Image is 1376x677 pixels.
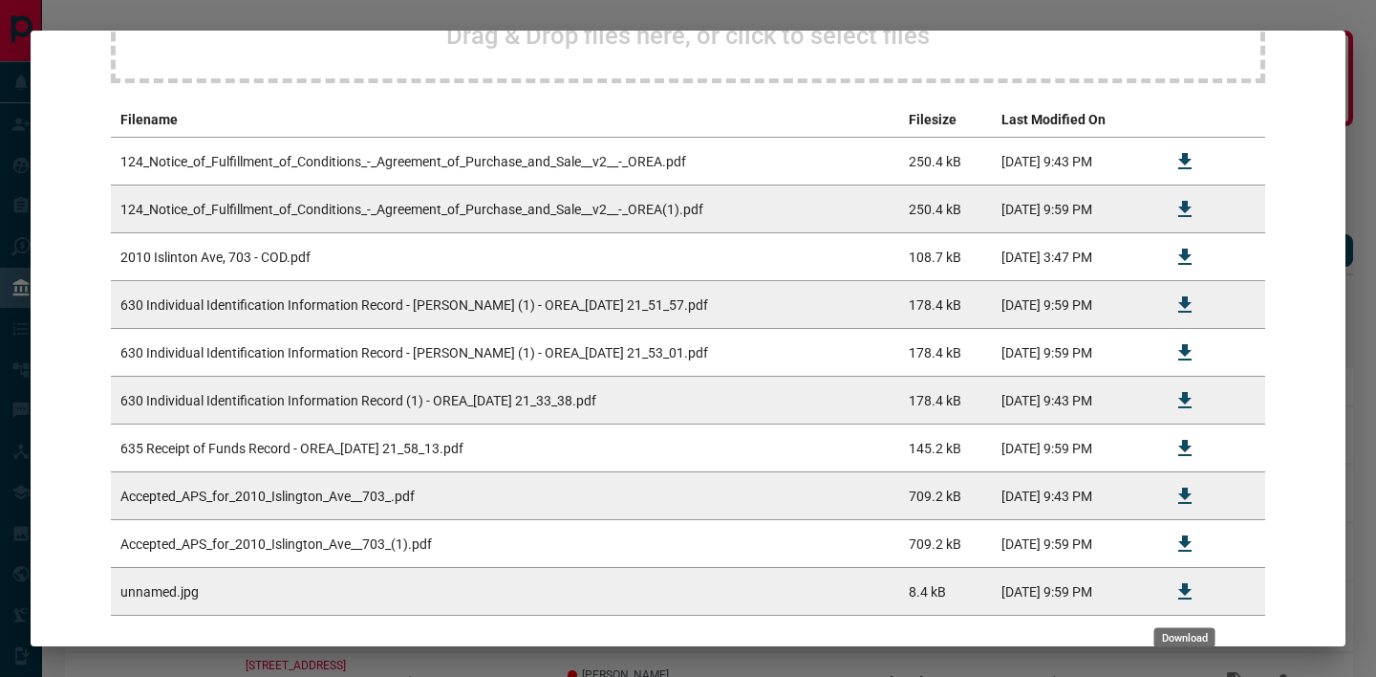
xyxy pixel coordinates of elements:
th: download action column [1152,102,1217,138]
button: Download [1162,521,1208,567]
th: Last Modified On [992,102,1152,138]
td: Accepted_APS_for_2010_Islington_Ave__703_.pdf [111,472,899,520]
td: [DATE] 9:59 PM [992,281,1152,329]
th: Filename [111,102,899,138]
td: 178.4 kB [899,281,992,329]
td: [DATE] 9:43 PM [992,138,1152,186]
td: 709.2 kB [899,520,992,568]
button: Download [1162,186,1208,232]
button: Download [1162,473,1208,519]
th: Filesize [899,102,992,138]
td: unnamed.jpg [111,568,899,616]
button: Download [1162,139,1208,185]
button: Download [1162,330,1208,376]
td: 178.4 kB [899,329,992,377]
div: Download [1154,628,1215,648]
button: Download [1162,234,1208,280]
td: [DATE] 9:59 PM [992,568,1152,616]
td: [DATE] 9:43 PM [992,377,1152,425]
td: 124_Notice_of_Fulfillment_of_Conditions_-_Agreement_of_Purchase_and_Sale__v2__-_OREA(1).pdf [111,186,899,233]
td: 124_Notice_of_Fulfillment_of_Conditions_-_Agreement_of_Purchase_and_Sale__v2__-_OREA.pdf [111,138,899,186]
th: delete file action column [1217,102,1265,138]
td: 250.4 kB [899,186,992,233]
td: [DATE] 9:59 PM [992,425,1152,472]
td: 709.2 kB [899,472,992,520]
td: [DATE] 3:47 PM [992,233,1152,281]
td: 630 Individual Identification Information Record (1) - OREA_[DATE] 21_33_38.pdf [111,377,899,425]
td: [DATE] 9:59 PM [992,520,1152,568]
td: [DATE] 9:43 PM [992,472,1152,520]
button: Download [1162,282,1208,328]
td: 630 Individual Identification Information Record - [PERSON_NAME] (1) - OREA_[DATE] 21_53_01.pdf [111,329,899,377]
td: 108.7 kB [899,233,992,281]
td: 2010 Islinton Ave, 703 - COD.pdf [111,233,899,281]
h2: Drag & Drop files here, or click to select files [446,21,930,50]
td: [DATE] 9:59 PM [992,186,1152,233]
td: 145.2 kB [899,425,992,472]
td: 178.4 kB [899,377,992,425]
td: 630 Individual Identification Information Record - [PERSON_NAME] (1) - OREA_[DATE] 21_51_57.pdf [111,281,899,329]
td: 250.4 kB [899,138,992,186]
button: Download [1162,569,1208,615]
button: Download [1162,378,1208,424]
td: 8.4 kB [899,568,992,616]
td: [DATE] 9:59 PM [992,329,1152,377]
td: 635 Receipt of Funds Record - OREA_[DATE] 21_58_13.pdf [111,425,899,472]
button: Download [1162,426,1208,471]
td: Accepted_APS_for_2010_Islington_Ave__703_(1).pdf [111,520,899,568]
